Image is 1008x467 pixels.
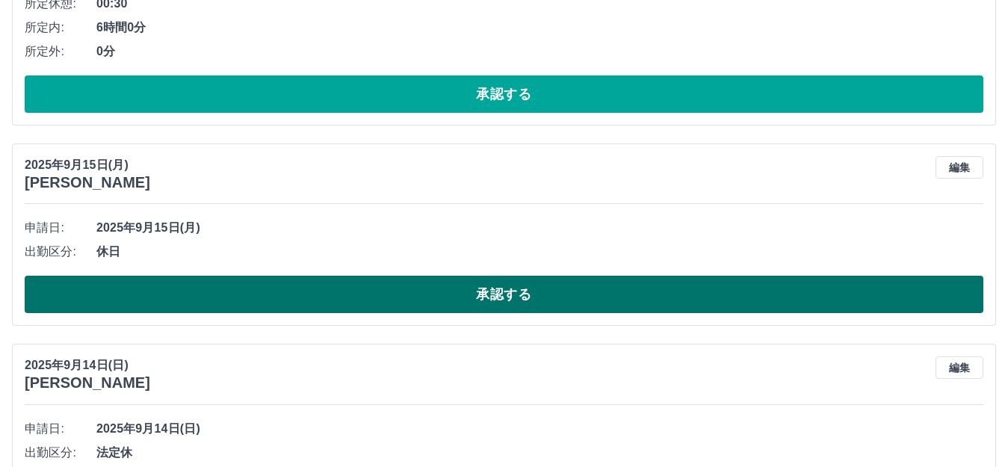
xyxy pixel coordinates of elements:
button: 編集 [936,356,983,379]
span: 6時間0分 [96,19,983,37]
span: 0分 [96,43,983,61]
span: 休日 [96,243,983,261]
span: 法定休 [96,444,983,462]
p: 2025年9月14日(日) [25,356,150,374]
p: 2025年9月15日(月) [25,156,150,174]
span: 2025年9月15日(月) [96,219,983,237]
span: 出勤区分: [25,243,96,261]
button: 承認する [25,75,983,113]
button: 編集 [936,156,983,179]
span: 申請日: [25,420,96,438]
span: 所定外: [25,43,96,61]
button: 承認する [25,276,983,313]
span: 2025年9月14日(日) [96,420,983,438]
span: 申請日: [25,219,96,237]
span: 所定内: [25,19,96,37]
h3: [PERSON_NAME] [25,374,150,392]
span: 出勤区分: [25,444,96,462]
h3: [PERSON_NAME] [25,174,150,191]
